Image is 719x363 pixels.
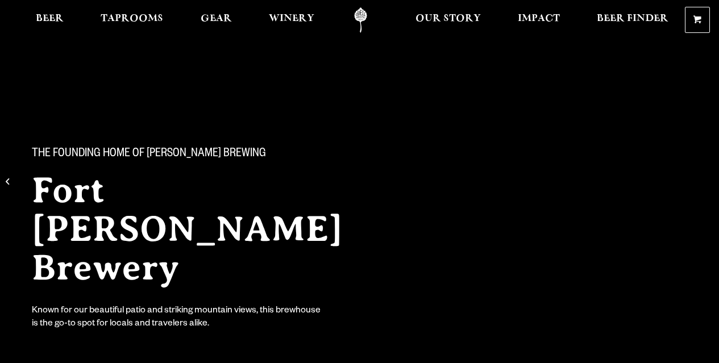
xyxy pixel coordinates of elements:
span: Beer [36,14,64,23]
span: Winery [269,14,314,23]
a: Beer [28,7,71,33]
a: Odell Home [339,7,382,33]
h2: Fort [PERSON_NAME] Brewery [32,171,386,287]
span: Our Story [415,14,481,23]
span: Taprooms [101,14,163,23]
span: Impact [518,14,560,23]
span: The Founding Home of [PERSON_NAME] Brewing [32,147,266,162]
a: Impact [510,7,567,33]
a: Winery [261,7,322,33]
a: Our Story [408,7,488,33]
a: Beer Finder [589,7,676,33]
a: Taprooms [93,7,171,33]
div: Known for our beautiful patio and striking mountain views, this brewhouse is the go-to spot for l... [32,305,323,331]
span: Gear [201,14,232,23]
span: Beer Finder [597,14,668,23]
a: Gear [193,7,239,33]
